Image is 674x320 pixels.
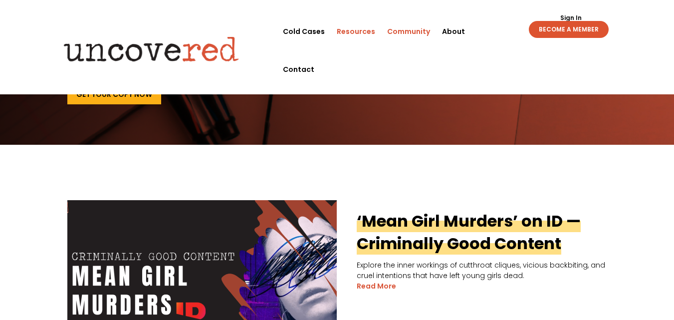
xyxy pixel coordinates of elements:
[283,12,325,50] a: Cold Cases
[357,210,581,255] a: ‘Mean Girl Murders’ on ID — Criminally Good Content
[387,12,430,50] a: Community
[357,281,396,292] a: read more
[67,260,607,281] p: Explore the inner workings of cutthroat cliques, vicious backbiting, and cruel intentions that ha...
[442,12,465,50] a: About
[555,15,587,21] a: Sign In
[55,29,247,68] img: Uncovered logo
[283,50,314,88] a: Contact
[337,12,375,50] a: Resources
[529,21,609,38] a: BECOME A MEMBER
[67,84,161,104] a: Get Your Copy Now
